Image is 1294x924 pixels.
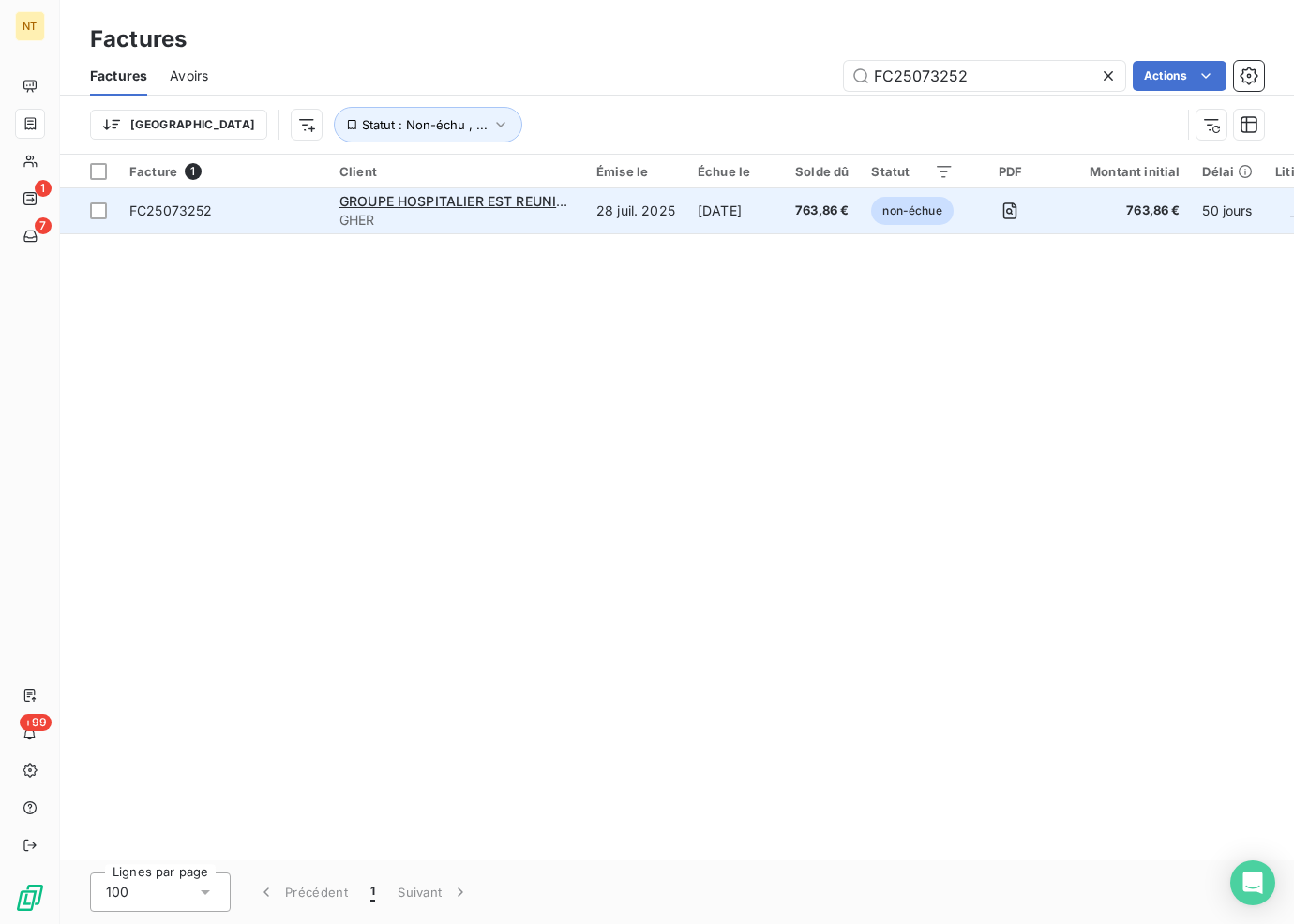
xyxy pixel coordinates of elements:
span: GROUPE HOSPITALIER EST REUNION [339,193,578,209]
span: FC25073252 [129,202,213,218]
button: Précédent [246,872,359,912]
span: Facture [129,164,177,179]
span: 763,86 € [795,201,849,220]
div: Solde dû [795,164,849,179]
span: Statut : Non-échu , ... [362,117,488,132]
img: Logo LeanPay [15,883,45,913]
div: Délai [1202,164,1253,179]
span: GHER [339,211,574,230]
button: 1 [359,872,386,912]
span: 1 [370,883,375,902]
input: Rechercher [844,61,1125,91]
div: Statut [871,164,953,179]
span: non-échue [871,197,953,225]
span: 1 [185,163,202,180]
div: PDF [976,164,1045,179]
button: Actions [1133,61,1226,91]
div: Montant initial [1067,164,1180,179]
div: Open Intercom Messenger [1230,860,1275,905]
button: Suivant [386,872,481,912]
button: [GEOGRAPHIC_DATA] [90,110,267,140]
span: 100 [106,883,128,902]
span: 763,86 € [1067,201,1180,220]
span: +99 [20,714,52,731]
td: [DATE] [686,188,784,233]
span: Avoirs [170,67,208,85]
span: 1 [35,180,52,197]
div: Client [339,164,574,179]
div: Émise le [596,164,675,179]
td: 28 juil. 2025 [585,188,686,233]
td: 50 jours [1191,188,1264,233]
span: Factures [90,67,147,85]
div: NT [15,11,45,41]
button: Statut : Non-échu , ... [334,107,522,142]
div: Échue le [698,164,773,179]
h3: Factures [90,22,187,56]
span: 7 [35,217,52,234]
